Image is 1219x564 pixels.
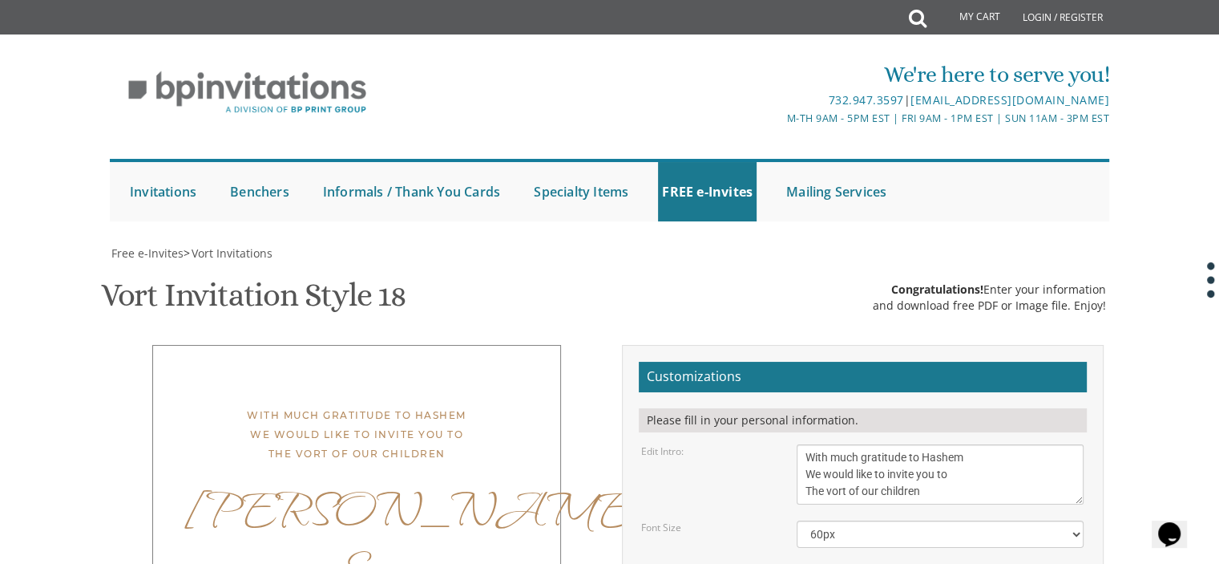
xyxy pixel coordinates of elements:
h1: Vort Invitation Style 18 [101,278,406,325]
a: Free e-Invites [110,245,184,261]
div: and download free PDF or Image file. Enjoy! [873,298,1106,314]
textarea: With much gratitude to Hashem We would like to invite you to The vort of our children [797,444,1084,505]
div: Enter your information [873,282,1106,298]
div: With much gratitude to Hashem We would like to invite you to The vort of our children [185,406,528,464]
div: | [444,91,1109,110]
h2: Customizations [639,362,1087,392]
div: M-Th 9am - 5pm EST | Fri 9am - 1pm EST | Sun 11am - 3pm EST [444,110,1109,127]
a: [EMAIL_ADDRESS][DOMAIN_NAME] [910,92,1109,108]
span: Free e-Invites [111,245,184,261]
span: Congratulations! [891,282,983,297]
img: BP Invitation Loft [110,59,385,126]
a: Benchers [226,162,293,221]
a: My Cart [925,2,1011,34]
label: Font Size [641,521,681,534]
div: We're here to serve you! [444,59,1109,91]
a: 732.947.3597 [828,92,903,108]
a: Mailing Services [782,162,890,221]
a: Invitations [126,162,200,221]
span: > [184,245,272,261]
span: Vort Invitations [192,245,272,261]
label: Edit Intro: [641,444,684,458]
div: Please fill in your personal information. [639,408,1087,432]
a: Informals / Thank You Cards [319,162,504,221]
iframe: chat widget [1152,500,1203,548]
a: Specialty Items [530,162,632,221]
a: FREE e-Invites [658,162,757,221]
a: Vort Invitations [190,245,272,261]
